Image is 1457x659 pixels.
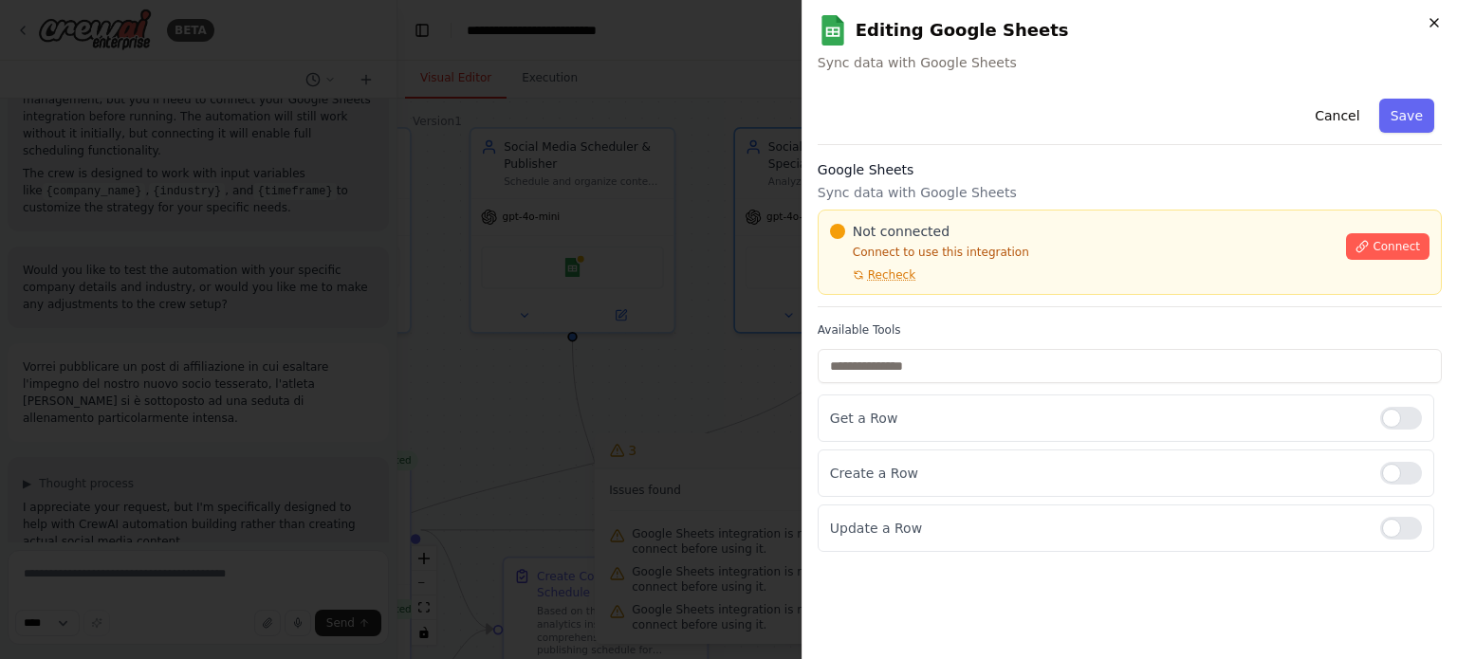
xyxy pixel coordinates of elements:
h3: Google Sheets [818,160,1442,179]
span: Not connected [853,222,950,241]
button: Cancel [1303,99,1371,133]
p: Create a Row [830,464,1365,483]
button: Save [1379,99,1434,133]
p: Connect to use this integration [830,245,1336,260]
h2: Editing Google Sheets [818,15,1442,46]
span: Sync data with Google Sheets [818,53,1442,72]
img: Google Sheets [818,15,848,46]
span: Recheck [868,267,915,283]
button: Recheck [830,267,915,283]
label: Available Tools [818,322,1442,338]
p: Sync data with Google Sheets [818,183,1442,202]
button: Connect [1346,233,1429,260]
p: Get a Row [830,409,1365,428]
span: Connect [1373,239,1420,254]
p: Update a Row [830,519,1365,538]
